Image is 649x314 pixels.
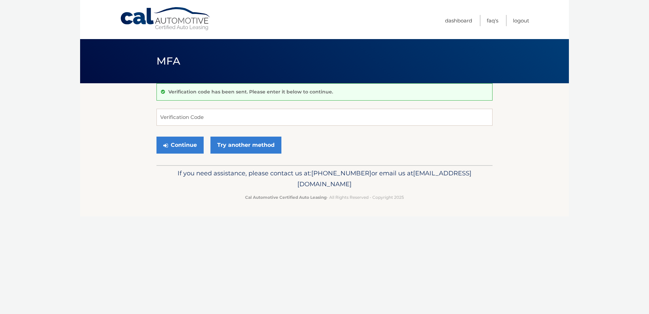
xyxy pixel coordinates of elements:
p: - All Rights Reserved - Copyright 2025 [161,194,488,201]
a: FAQ's [487,15,498,26]
span: MFA [156,55,180,67]
span: [EMAIL_ADDRESS][DOMAIN_NAME] [297,169,471,188]
a: Cal Automotive [120,7,211,31]
button: Continue [156,137,204,154]
span: [PHONE_NUMBER] [311,169,371,177]
a: Try another method [210,137,281,154]
p: Verification code has been sent. Please enter it below to continue. [168,89,333,95]
input: Verification Code [156,109,493,126]
p: If you need assistance, please contact us at: or email us at [161,168,488,190]
strong: Cal Automotive Certified Auto Leasing [245,195,327,200]
a: Dashboard [445,15,472,26]
a: Logout [513,15,529,26]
